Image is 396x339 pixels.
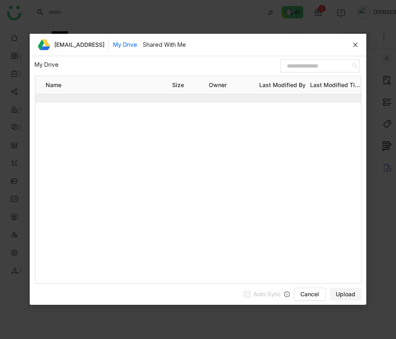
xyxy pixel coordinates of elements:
[45,76,172,94] div: Name
[294,288,326,301] button: Cancel
[35,61,59,68] a: My Drive
[113,40,137,49] button: My Drive
[54,40,105,49] span: [EMAIL_ADDRESS]
[250,290,284,299] span: Auto Sync
[310,81,361,90] span: Last Modified Time
[300,291,319,299] span: Cancel
[330,288,361,301] button: Upload
[172,76,209,94] div: Size
[143,40,186,49] button: Shared With Me
[259,81,310,90] span: Last Modified By
[38,39,50,50] img: google-drive-icon.svg
[209,81,260,90] span: Owner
